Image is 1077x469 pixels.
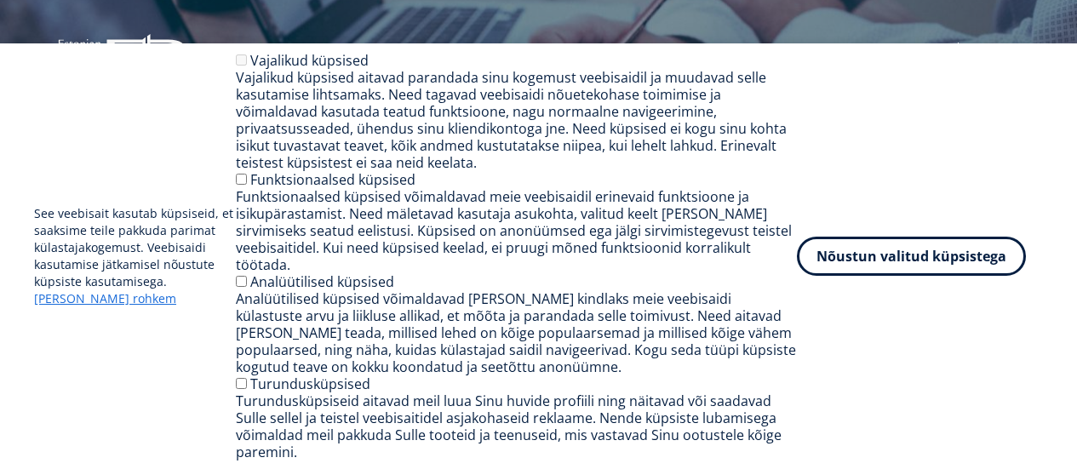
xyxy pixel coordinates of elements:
div: Funktsionaalsed küpsised võimaldavad meie veebisaidil erinevaid funktsioone ja isikupärastamist. ... [236,188,797,273]
div: Turundusküpsiseid aitavad meil luua Sinu huvide profiili ning näitavad või saadavad Sulle sellel ... [236,392,797,460]
div: Analüütilised küpsised võimaldavad [PERSON_NAME] kindlaks meie veebisaidi külastuste arvu ja liik... [236,290,797,375]
label: Funktsionaalsed küpsised [250,170,415,189]
label: Turundusküpsised [250,375,370,393]
button: Nõustun valitud küpsistega [797,237,1026,276]
label: Vajalikud küpsised [250,51,369,70]
label: Analüütilised küpsised [250,272,394,291]
a: [PERSON_NAME] rohkem [34,290,176,307]
div: Vajalikud küpsised aitavad parandada sinu kogemust veebisaidil ja muudavad selle kasutamise lihts... [236,69,797,171]
p: See veebisait kasutab küpsiseid, et saaksime teile pakkuda parimat külastajakogemust. Veebisaidi ... [34,205,236,307]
